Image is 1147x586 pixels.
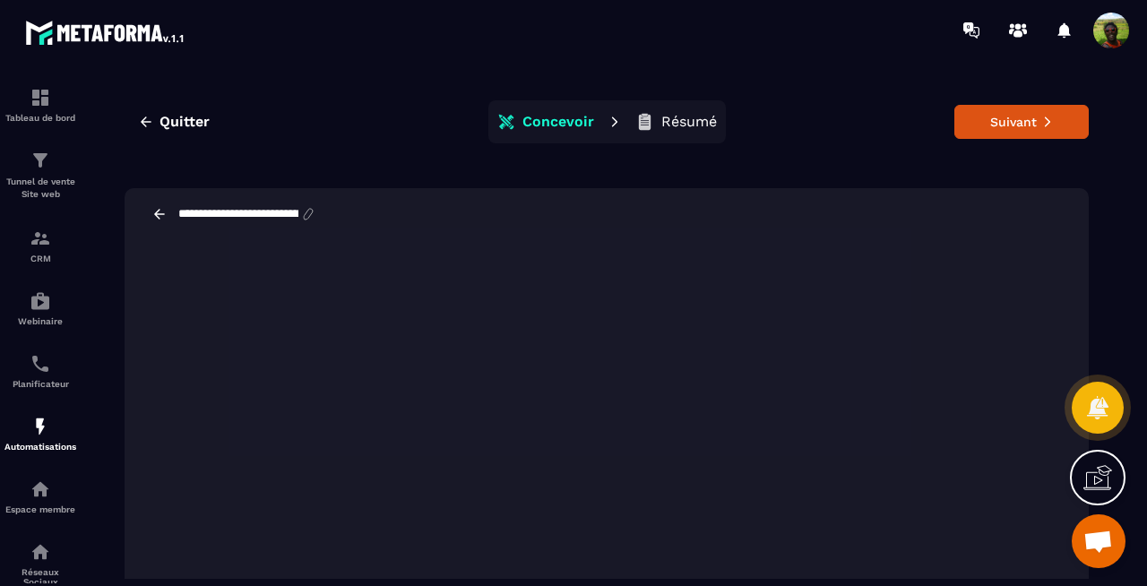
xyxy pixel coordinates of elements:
[1072,514,1125,568] a: Ouvrir le chat
[4,402,76,465] a: automationsautomationsAutomatisations
[30,353,51,375] img: scheduler
[4,136,76,214] a: formationformationTunnel de vente Site web
[661,113,717,131] p: Résumé
[4,113,76,123] p: Tableau de bord
[30,416,51,437] img: automations
[4,316,76,326] p: Webinaire
[125,106,223,138] button: Quitter
[30,150,51,171] img: formation
[160,113,210,131] span: Quitter
[30,228,51,249] img: formation
[4,340,76,402] a: schedulerschedulerPlanificateur
[30,290,51,312] img: automations
[4,379,76,389] p: Planificateur
[4,442,76,452] p: Automatisations
[30,87,51,108] img: formation
[4,176,76,201] p: Tunnel de vente Site web
[30,478,51,500] img: automations
[4,73,76,136] a: formationformationTableau de bord
[4,277,76,340] a: automationsautomationsWebinaire
[492,104,599,140] button: Concevoir
[630,104,722,140] button: Résumé
[522,113,594,131] p: Concevoir
[4,504,76,514] p: Espace membre
[954,105,1089,139] button: Suivant
[4,465,76,528] a: automationsautomationsEspace membre
[4,214,76,277] a: formationformationCRM
[25,16,186,48] img: logo
[30,541,51,563] img: social-network
[4,254,76,263] p: CRM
